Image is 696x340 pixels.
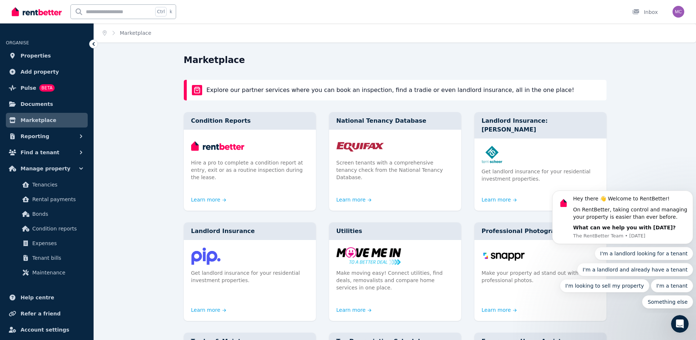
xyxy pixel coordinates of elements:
span: Expenses [32,239,82,248]
span: k [170,9,172,15]
a: Expenses [9,236,85,251]
div: National Tenancy Database [329,112,461,130]
img: Condition Reports [191,137,309,155]
p: Hire a pro to complete a condition report at entry, exit or as a routine inspection during the le... [191,159,309,181]
span: Find a tenant [21,148,59,157]
iframe: Intercom live chat [671,315,689,333]
span: Marketplace [21,116,56,125]
span: Reporting [21,132,49,141]
a: Properties [6,48,88,63]
p: Screen tenants with a comprehensive tenancy check from the National Tenancy Database. [336,159,454,181]
a: Rental payments [9,192,85,207]
button: Find a tenant [6,145,88,160]
div: Landlord Insurance: [PERSON_NAME] [474,112,606,138]
img: Professional Photography [482,247,599,265]
div: Landlord Insurance [184,222,316,240]
div: Inbox [632,8,658,16]
span: ORGANISE [6,40,29,45]
a: Account settings [6,322,88,337]
a: Refer a friend [6,306,88,321]
a: Add property [6,64,88,79]
div: Professional Photography [474,222,606,240]
span: Refer a friend [21,309,61,318]
a: Learn more [482,306,517,314]
a: Learn more [191,306,226,314]
div: Condition Reports [184,112,316,130]
a: Condition reports [9,221,85,236]
p: Get landlord insurance for your residential investment properties. [191,269,309,284]
a: Bonds [9,207,85,221]
span: BETA [39,84,55,92]
a: Documents [6,97,88,111]
span: Bonds [32,210,82,218]
img: RentBetter [12,6,62,17]
span: Marketplace [120,29,152,37]
a: Learn more [482,196,517,203]
a: Tenancies [9,177,85,192]
a: PulseBETA [6,81,88,95]
span: Rental payments [32,195,82,204]
a: Learn more [336,196,372,203]
img: Utilities [336,247,454,265]
span: Maintenance [32,268,82,277]
h1: Marketplace [184,54,245,66]
a: Tenant bills [9,251,85,265]
span: Add property [21,67,59,76]
span: Ctrl [155,7,167,16]
p: Make moving easy! Connect utilities, find deals, removalists and compare home services in one place. [336,269,454,291]
iframe: Intercom notifications message [549,184,696,313]
span: Manage property [21,164,70,173]
span: Condition reports [32,224,82,233]
button: Manage property [6,161,88,176]
span: Tenancies [32,180,82,189]
a: Learn more [191,196,226,203]
img: Landlord Insurance [191,247,309,265]
img: Landlord Insurance: Terri Scheer [482,146,599,163]
p: Explore our partner services where you can book an inspection, find a tradie or even landlord ins... [207,86,574,95]
a: Learn more [336,306,372,314]
p: Make your property ad stand out with professional photos. [482,269,599,284]
span: Help centre [21,293,54,302]
span: Documents [21,100,53,108]
img: rentBetter Marketplace [192,85,202,95]
button: Reporting [6,129,88,144]
span: Account settings [21,325,69,334]
a: Maintenance [9,265,85,280]
span: Pulse [21,84,36,92]
p: Get landlord insurance for your residential investment properties. [482,168,599,182]
div: Utilities [329,222,461,240]
span: Tenant bills [32,254,82,262]
a: Help centre [6,290,88,305]
img: Mary Cris Robles [673,6,684,18]
img: National Tenancy Database [336,137,454,155]
span: Properties [21,51,51,60]
a: Marketplace [6,113,88,127]
nav: Breadcrumb [94,23,160,42]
